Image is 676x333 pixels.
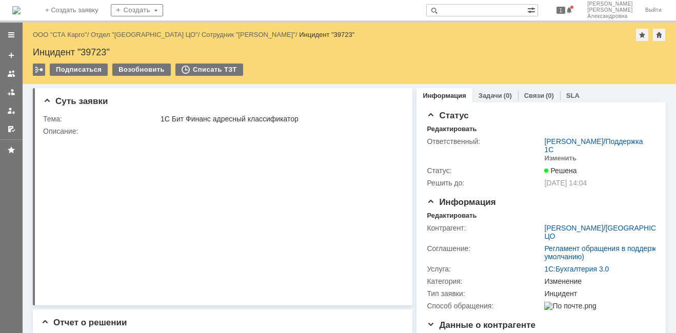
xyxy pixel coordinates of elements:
[544,154,576,162] div: Изменить
[161,115,399,123] div: 1С Бит Финанс адресный классификатор
[544,167,576,175] span: Решена
[427,167,542,175] div: Статус:
[653,29,665,41] div: Сделать домашней страницей
[527,5,538,14] span: Расширенный поиск
[33,31,87,38] a: ООО "СТА Карго"
[544,265,609,273] a: 1С:Бухгалтерия 3.0
[427,111,468,120] span: Статус
[91,31,198,38] a: Отдел "[GEOGRAPHIC_DATA] ЦО"
[423,92,466,99] a: Информация
[479,92,502,99] a: Задачи
[3,121,19,137] a: Мои согласования
[3,47,19,64] a: Создать заявку
[544,302,596,310] img: По почте.png
[43,115,158,123] div: Тема:
[427,302,542,310] div: Способ обращения:
[202,31,299,38] div: /
[3,84,19,100] a: Заявки в моей ответственности
[33,31,91,38] div: /
[427,212,476,220] div: Редактировать
[12,6,21,14] a: Перейти на домашнюю страницу
[43,96,108,106] span: Суть заявки
[587,1,633,7] span: [PERSON_NAME]
[91,31,202,38] div: /
[544,137,643,154] a: Поддержка 1С
[524,92,544,99] a: Связи
[427,125,476,133] div: Редактировать
[427,289,542,298] div: Тип заявки:
[546,92,554,99] div: (0)
[566,92,580,99] a: SLA
[556,7,566,14] span: 1
[3,66,19,82] a: Заявки на командах
[33,47,666,57] div: Инцидент "39723"
[587,13,633,19] span: Александровна
[544,179,587,187] span: [DATE] 14:04
[427,179,542,187] div: Решить до:
[427,137,542,145] div: Ответственный:
[544,137,651,154] div: /
[587,7,633,13] span: [PERSON_NAME]
[427,265,542,273] div: Услуга:
[427,197,495,207] span: Информация
[427,224,542,232] div: Контрагент:
[111,4,163,16] div: Создать
[504,92,512,99] div: (0)
[12,6,21,14] img: logo
[636,29,648,41] div: Добавить в избранное
[544,244,675,261] a: Регламент обращения в поддержку (по умолчанию)
[3,102,19,119] a: Мои заявки
[544,224,603,232] a: [PERSON_NAME]
[427,277,542,285] div: Категория:
[299,31,354,38] div: Инцидент "39723"
[427,320,535,330] span: Данные о контрагенте
[427,244,542,253] div: Соглашение:
[41,318,127,327] span: Отчет о решении
[33,64,45,76] div: Работа с массовостью
[43,127,401,135] div: Описание:
[202,31,295,38] a: Сотрудник "[PERSON_NAME]"
[544,137,603,145] a: [PERSON_NAME]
